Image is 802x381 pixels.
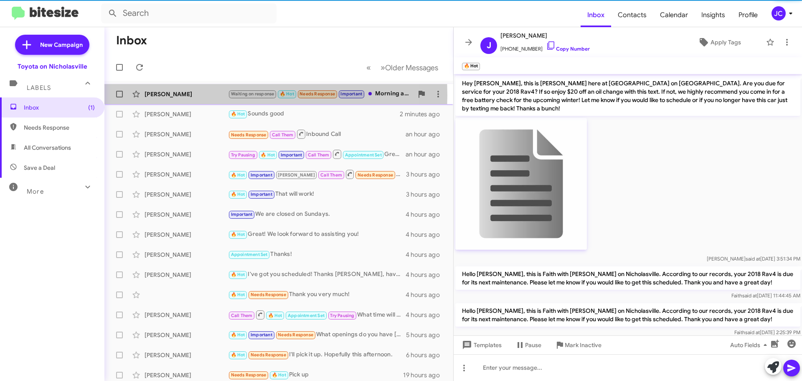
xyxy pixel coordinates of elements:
[231,172,245,178] span: 🔥 Hot
[228,109,400,119] div: Sounds good
[228,210,406,219] div: We are closed on Sundays.
[278,172,315,178] span: [PERSON_NAME]
[228,290,406,299] div: Thank you very much!
[366,62,371,73] span: «
[228,330,406,340] div: What openings do you have [DATE] morning or early next week?
[548,338,608,353] button: Mark Inactive
[231,272,245,277] span: 🔥 Hot
[251,332,272,338] span: Important
[723,338,777,353] button: Auto Fields
[15,35,89,55] a: New Campaign
[251,192,272,197] span: Important
[406,190,447,199] div: 3 hours ago
[228,270,406,279] div: I've got you scheduled! Thanks [PERSON_NAME], have a great day!
[455,118,587,250] img: 9k=
[406,251,447,259] div: 4 hours ago
[362,59,443,76] nav: Page navigation example
[406,311,447,319] div: 4 hours ago
[145,170,228,179] div: [PERSON_NAME]
[581,3,611,27] a: Inbox
[330,313,354,318] span: Try Pausing
[145,351,228,359] div: [PERSON_NAME]
[500,41,590,53] span: [PHONE_NUMBER]
[525,338,541,353] span: Pause
[24,164,55,172] span: Save a Deal
[24,103,95,112] span: Inbox
[231,313,253,318] span: Call Them
[40,41,83,49] span: New Campaign
[707,256,800,262] span: [PERSON_NAME] [DATE] 3:51:34 PM
[251,172,272,178] span: Important
[27,188,44,195] span: More
[281,152,302,158] span: Important
[251,292,286,297] span: Needs Response
[228,169,406,179] div: Hello [PERSON_NAME]. This is [PERSON_NAME] from Toyota PEMC. Do you have any available appointmen...
[145,130,228,138] div: [PERSON_NAME]
[145,371,228,379] div: [PERSON_NAME]
[88,103,95,112] span: (1)
[231,132,266,138] span: Needs Response
[231,232,245,237] span: 🔥 Hot
[745,329,760,335] span: said at
[145,150,228,159] div: [PERSON_NAME]
[268,313,282,318] span: 🔥 Hot
[565,338,601,353] span: Mark Inactive
[145,90,228,98] div: [PERSON_NAME]
[145,230,228,239] div: [PERSON_NAME]
[546,46,590,52] a: Copy Number
[228,149,406,159] div: Great! I have them both scheduled for you!
[406,210,447,219] div: 4 hours ago
[308,152,330,158] span: Call Them
[455,303,800,327] p: Hello [PERSON_NAME], this is Faith with [PERSON_NAME] on Nicholasville. According to our records,...
[145,190,228,199] div: [PERSON_NAME]
[732,3,764,27] a: Profile
[508,338,548,353] button: Pause
[695,3,732,27] a: Insights
[462,63,480,70] small: 🔥 Hot
[228,350,406,360] div: I'll pick it up. Hopefully this afternoon.
[403,371,447,379] div: 19 hours ago
[406,170,447,179] div: 3 hours ago
[746,256,760,262] span: said at
[228,89,413,99] div: Morning around 8.15
[145,271,228,279] div: [PERSON_NAME]
[400,110,447,118] div: 2 minutes ago
[742,292,757,299] span: said at
[385,63,438,72] span: Older Messages
[231,212,253,217] span: Important
[116,34,147,47] h1: Inbox
[455,266,800,290] p: Hello [PERSON_NAME], this is Faith with [PERSON_NAME] on Nicholasville. According to our records,...
[288,313,325,318] span: Appointment Set
[381,62,385,73] span: »
[231,252,268,257] span: Appointment Set
[145,110,228,118] div: [PERSON_NAME]
[406,291,447,299] div: 4 hours ago
[299,91,335,97] span: Needs Response
[18,62,87,71] div: Toyota on Nicholasville
[228,230,406,239] div: Great! We look forward to assisting you!
[361,59,376,76] button: Previous
[27,84,51,92] span: Labels
[145,210,228,219] div: [PERSON_NAME]
[676,35,762,50] button: Apply Tags
[455,76,800,116] p: Hey [PERSON_NAME], this is [PERSON_NAME] here at [GEOGRAPHIC_DATA] on [GEOGRAPHIC_DATA]. Are you ...
[406,130,447,138] div: an hour ago
[711,35,741,50] span: Apply Tags
[406,331,447,339] div: 5 hours ago
[145,311,228,319] div: [PERSON_NAME]
[730,338,770,353] span: Auto Fields
[376,59,443,76] button: Next
[231,332,245,338] span: 🔥 Hot
[231,352,245,358] span: 🔥 Hot
[460,338,502,353] span: Templates
[406,150,447,159] div: an hour ago
[145,331,228,339] div: [PERSON_NAME]
[228,309,406,320] div: What time will work best [DATE]?
[406,230,447,239] div: 4 hours ago
[653,3,695,27] a: Calendar
[345,152,382,158] span: Appointment Set
[611,3,653,27] a: Contacts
